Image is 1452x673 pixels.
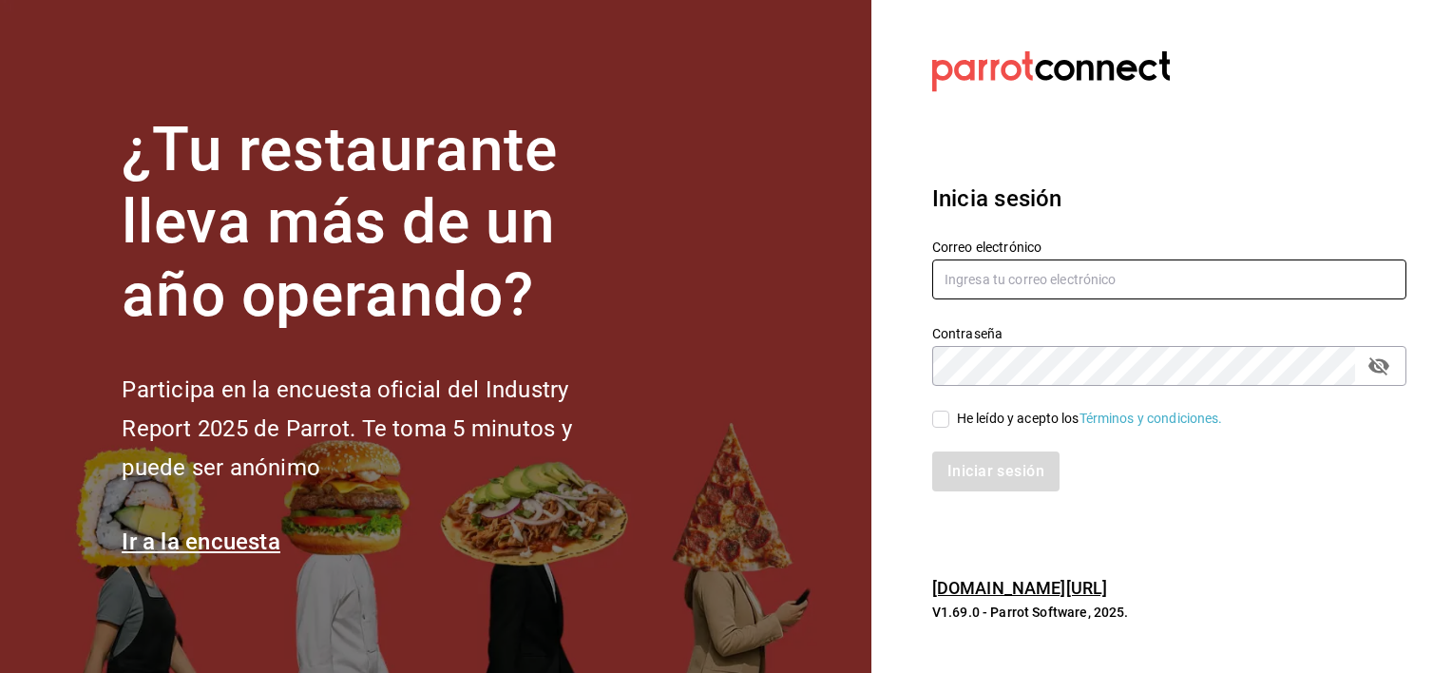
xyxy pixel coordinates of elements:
[932,240,1406,253] label: Correo electrónico
[932,260,1406,299] input: Ingresa tu correo electrónico
[957,409,1223,429] div: He leído y acepto los
[1363,350,1395,382] button: passwordField
[932,578,1107,598] a: [DOMAIN_NAME][URL]
[122,114,635,333] h1: ¿Tu restaurante lleva más de un año operando?
[1079,411,1223,426] a: Términos y condiciones.
[932,603,1406,622] p: V1.69.0 - Parrot Software, 2025.
[932,182,1406,216] h3: Inicia sesión
[932,326,1406,339] label: Contraseña
[122,529,280,555] a: Ir a la encuesta
[122,371,635,487] h2: Participa en la encuesta oficial del Industry Report 2025 de Parrot. Te toma 5 minutos y puede se...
